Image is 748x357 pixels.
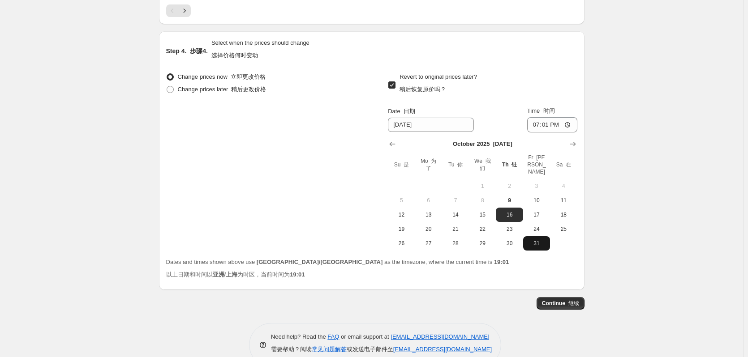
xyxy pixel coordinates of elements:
[527,197,546,204] span: 10
[512,161,517,168] font: 钍
[543,107,555,114] font: 时间
[554,183,573,190] span: 4
[537,297,585,310] button: Continue 继续
[391,197,411,204] span: 5
[523,193,550,208] button: Friday October 10 2025
[312,346,347,353] a: 常见问题解答
[400,86,446,93] font: 稍后恢复原价吗？
[499,161,519,168] span: Th
[257,259,383,265] b: [GEOGRAPHIC_DATA]/[GEOGRAPHIC_DATA]
[400,73,477,93] span: Revert to original prices later?
[446,211,465,218] span: 14
[473,197,492,204] span: 8
[388,236,415,251] button: Sunday October 26 2025
[496,222,523,236] button: Thursday October 23 2025
[499,225,519,233] span: 23
[542,300,579,307] span: Continue
[166,47,208,55] h2: Step 4.
[523,150,550,179] th: Friday
[415,236,442,251] button: Monday October 27 2025
[499,211,519,218] span: 16
[442,236,469,251] button: Tuesday October 28 2025
[527,240,546,247] span: 31
[446,197,465,204] span: 7
[415,193,442,208] button: Monday October 6 2025
[446,225,465,233] span: 21
[388,150,415,179] th: Sunday
[393,346,492,353] a: [EMAIL_ADDRESS][DOMAIN_NAME]
[166,271,305,278] font: 以上日期和时间以 为时区，当前时间为
[347,346,393,353] span: 或发送电子邮件至
[404,161,409,168] font: 是
[550,150,577,179] th: Saturday
[523,236,550,251] button: Friday October 31 2025
[391,240,411,247] span: 26
[391,161,411,168] span: Su
[469,193,496,208] button: Wednesday October 8 2025
[391,333,489,340] a: [EMAIL_ADDRESS][DOMAIN_NAME]
[271,346,312,353] span: 需要帮助？阅读
[473,225,492,233] span: 22
[473,211,492,218] span: 15
[469,150,496,179] th: Wednesday
[469,208,496,222] button: Wednesday October 15 2025
[178,4,191,17] button: Next
[527,154,546,175] span: Fr
[166,259,509,278] span: Dates and times shown above use as the timezone, where the current time is
[527,225,546,233] span: 24
[391,211,411,218] span: 12
[231,86,266,93] font: 稍后更改价格
[567,138,579,150] button: Show next month, November 2025
[446,240,465,247] span: 28
[496,179,523,193] button: Thursday October 2 2025
[388,222,415,236] button: Sunday October 19 2025
[494,259,509,265] b: 19:01
[386,138,399,150] button: Show previous month, September 2025
[499,197,519,204] span: 9
[442,208,469,222] button: Tuesday October 14 2025
[469,222,496,236] button: Wednesday October 22 2025
[231,73,266,80] font: 立即更改价格
[388,118,474,132] input: 10/9/2025
[327,333,339,340] a: FAQ
[178,73,266,80] span: Change prices now
[426,158,437,171] font: 为了
[527,117,577,132] input: 12:00
[290,271,305,278] b: 19:01
[496,208,523,222] button: Thursday October 16 2025
[473,240,492,247] span: 29
[527,107,555,114] span: Time
[190,47,208,55] font: 步骤4.
[554,225,573,233] span: 25
[415,150,442,179] th: Monday
[166,4,191,17] nav: Pagination
[496,236,523,251] button: Thursday October 30 2025
[499,183,519,190] span: 2
[469,236,496,251] button: Wednesday October 29 2025
[523,179,550,193] button: Friday October 3 2025
[568,300,579,306] font: 继续
[550,179,577,193] button: Saturday October 4 2025
[419,157,438,172] span: Mo
[388,193,415,208] button: Sunday October 5 2025
[442,222,469,236] button: Tuesday October 21 2025
[178,86,267,93] span: Change prices later
[419,240,438,247] span: 27
[473,157,492,172] span: We
[554,161,573,168] span: Sa
[271,333,328,340] span: Need help? Read the
[388,208,415,222] button: Sunday October 12 2025
[554,211,573,218] span: 18
[404,108,415,115] font: 日期
[523,222,550,236] button: Friday October 24 2025
[415,222,442,236] button: Monday October 20 2025
[442,150,469,179] th: Tuesday
[419,225,438,233] span: 20
[496,150,523,179] th: Thursday
[523,208,550,222] button: Friday October 17 2025
[442,193,469,208] button: Tuesday October 7 2025
[527,154,546,175] font: [PERSON_NAME]
[527,211,546,218] span: 17
[566,161,571,168] font: 在
[473,183,492,190] span: 1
